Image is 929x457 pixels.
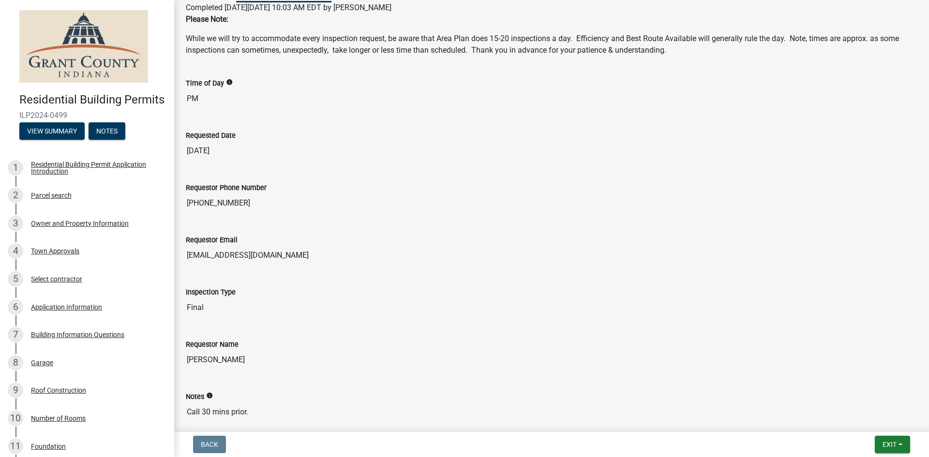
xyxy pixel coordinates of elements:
[186,341,239,348] label: Requestor Name
[186,394,204,400] label: Notes
[186,33,917,56] p: While we will try to accommodate every inspection request, be aware that Area Plan does 15-20 ins...
[31,220,129,227] div: Owner and Property Information
[8,243,23,259] div: 4
[89,122,125,140] button: Notes
[193,436,226,453] button: Back
[31,161,159,175] div: Residential Building Permit Application Introduction
[8,439,23,454] div: 11
[31,359,53,366] div: Garage
[883,441,897,448] span: Exit
[19,128,85,135] wm-modal-confirm: Summary
[8,160,23,176] div: 1
[8,299,23,315] div: 6
[186,133,236,139] label: Requested Date
[186,185,267,192] label: Requestor Phone Number
[31,276,82,282] div: Select contractor
[8,271,23,287] div: 5
[31,443,66,450] div: Foundation
[31,387,86,394] div: Roof Construction
[8,355,23,370] div: 8
[201,441,218,448] span: Back
[226,79,233,86] i: info
[31,331,124,338] div: Building Information Questions
[19,111,155,120] span: ILP2024-0499
[19,122,85,140] button: View Summary
[8,216,23,231] div: 3
[89,128,125,135] wm-modal-confirm: Notes
[8,411,23,426] div: 10
[31,304,102,310] div: Application Information
[31,415,86,422] div: Number of Rooms
[186,3,391,12] span: Completed [DATE][DATE] 10:03 AM EDT by [PERSON_NAME]
[8,327,23,342] div: 7
[186,289,236,296] label: Inspection Type
[19,10,148,83] img: Grant County, Indiana
[206,392,213,399] i: info
[186,15,228,24] strong: Please Note:
[19,93,166,107] h4: Residential Building Permits
[875,436,910,453] button: Exit
[186,237,238,244] label: Requestor Email
[31,248,79,254] div: Town Approvals
[186,80,224,87] label: Time of Day
[31,192,72,199] div: Parcel search
[8,383,23,398] div: 9
[8,188,23,203] div: 2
